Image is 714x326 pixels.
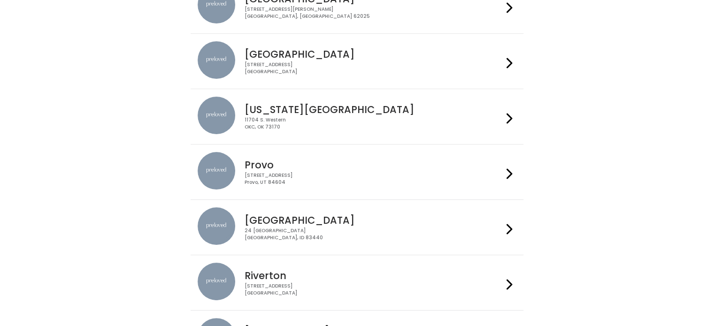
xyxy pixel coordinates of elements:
[245,104,503,115] h4: [US_STATE][GEOGRAPHIC_DATA]
[245,172,503,186] div: [STREET_ADDRESS] Provo, UT 84604
[198,263,516,303] a: preloved location Riverton [STREET_ADDRESS][GEOGRAPHIC_DATA]
[198,152,235,190] img: preloved location
[245,283,503,296] div: [STREET_ADDRESS] [GEOGRAPHIC_DATA]
[245,117,503,130] div: 11704 S. Western OKC, OK 73170
[198,207,516,247] a: preloved location [GEOGRAPHIC_DATA] 24 [GEOGRAPHIC_DATA][GEOGRAPHIC_DATA], ID 83440
[245,61,503,75] div: [STREET_ADDRESS] [GEOGRAPHIC_DATA]
[198,41,516,81] a: preloved location [GEOGRAPHIC_DATA] [STREET_ADDRESS][GEOGRAPHIC_DATA]
[198,41,235,79] img: preloved location
[245,6,503,20] div: [STREET_ADDRESS][PERSON_NAME] [GEOGRAPHIC_DATA], [GEOGRAPHIC_DATA] 62025
[198,97,516,136] a: preloved location [US_STATE][GEOGRAPHIC_DATA] 11704 S. WesternOKC, OK 73170
[245,159,503,170] h4: Provo
[245,270,503,281] h4: Riverton
[198,97,235,134] img: preloved location
[245,215,503,226] h4: [GEOGRAPHIC_DATA]
[198,263,235,300] img: preloved location
[198,207,235,245] img: preloved location
[198,152,516,192] a: preloved location Provo [STREET_ADDRESS]Provo, UT 84604
[245,49,503,60] h4: [GEOGRAPHIC_DATA]
[245,227,503,241] div: 24 [GEOGRAPHIC_DATA] [GEOGRAPHIC_DATA], ID 83440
